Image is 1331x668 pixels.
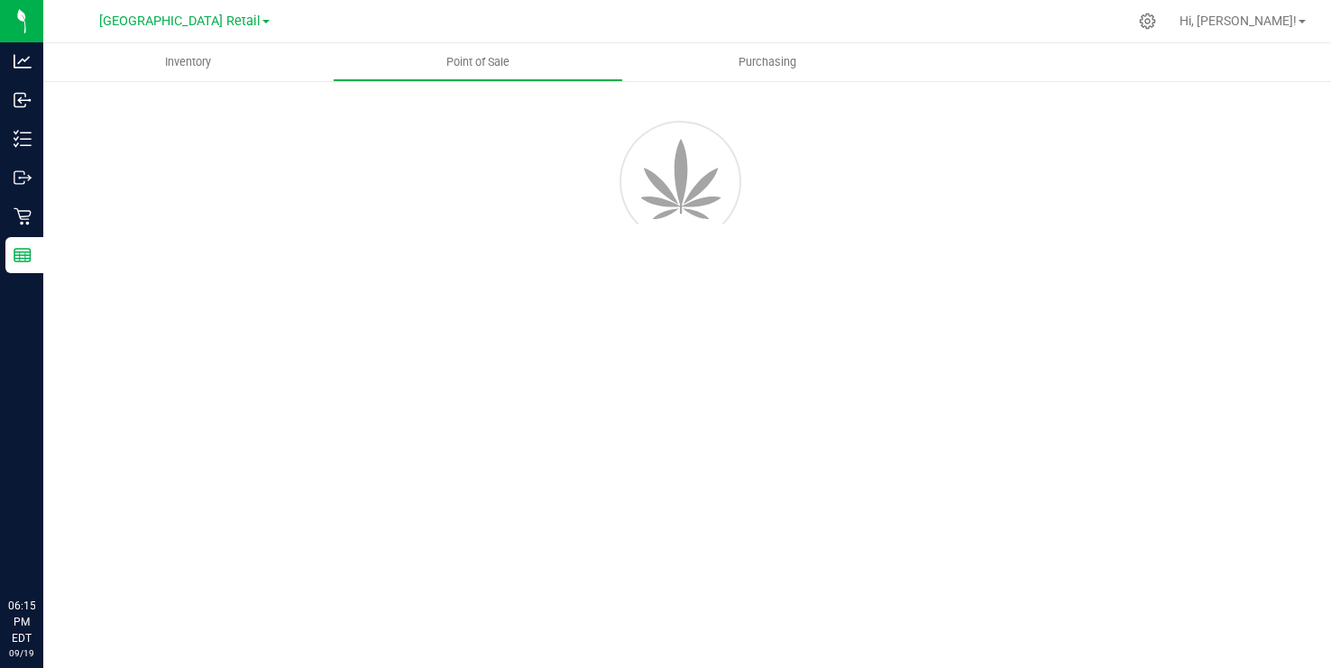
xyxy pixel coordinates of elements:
[1136,13,1159,30] div: Manage settings
[422,54,534,70] span: Point of Sale
[14,130,32,148] inline-svg: Inventory
[43,43,333,81] a: Inventory
[14,169,32,187] inline-svg: Outbound
[14,246,32,264] inline-svg: Reports
[99,14,261,29] span: [GEOGRAPHIC_DATA] Retail
[1180,14,1297,28] span: Hi, [PERSON_NAME]!
[8,598,35,646] p: 06:15 PM EDT
[14,91,32,109] inline-svg: Inbound
[623,43,913,81] a: Purchasing
[8,646,35,660] p: 09/19
[14,207,32,225] inline-svg: Retail
[714,54,821,70] span: Purchasing
[14,52,32,70] inline-svg: Analytics
[333,43,622,81] a: Point of Sale
[141,54,235,70] span: Inventory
